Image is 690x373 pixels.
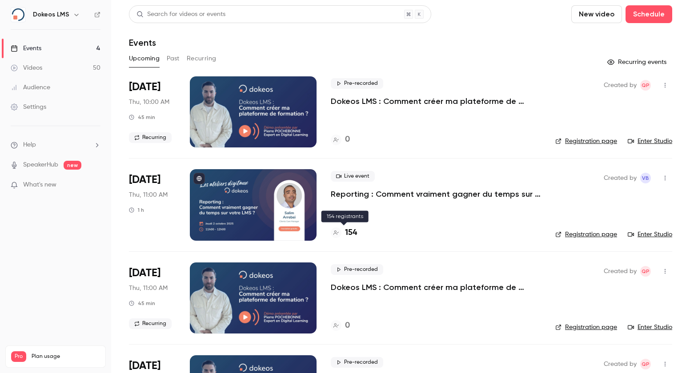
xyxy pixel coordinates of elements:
span: Created by [604,80,637,91]
a: Enter Studio [628,137,672,146]
span: Plan usage [32,353,100,360]
a: Dokeos LMS : Comment créer ma plateforme de formation ? [331,282,541,293]
span: [DATE] [129,359,160,373]
h1: Events [129,37,156,48]
a: Enter Studio [628,230,672,239]
div: Oct 2 Thu, 11:00 AM (Europe/Paris) [129,169,176,240]
a: Registration page [555,137,617,146]
img: Dokeos LMS [11,8,25,22]
div: 45 min [129,300,155,307]
span: Vasileos Beck [640,173,651,183]
button: Past [167,52,180,66]
span: Created by [604,359,637,369]
span: Live event [331,171,375,182]
div: 45 min [129,114,155,121]
span: Pre-recorded [331,264,383,275]
span: Recurring [129,132,172,143]
h4: 154 [345,227,357,239]
span: Recurring [129,318,172,329]
a: 0 [331,134,350,146]
div: 1 h [129,206,144,214]
button: New video [571,5,622,23]
span: [DATE] [129,80,160,94]
h4: 0 [345,320,350,332]
span: Created by [604,173,637,183]
span: Thu, 11:00 AM [129,284,168,293]
span: Pre-recorded [331,357,383,368]
div: Oct 9 Thu, 11:00 AM (Europe/Paris) [129,262,176,333]
a: Registration page [555,230,617,239]
span: Pre-recorded [331,78,383,89]
span: Created by [604,266,637,277]
span: Qp [642,359,650,369]
span: [DATE] [129,173,160,187]
a: Reporting : Comment vraiment gagner du temps sur votre LMS ? [331,189,541,199]
div: Events [11,44,41,53]
button: Upcoming [129,52,160,66]
span: [DATE] [129,266,160,280]
div: Search for videos or events [136,10,225,19]
div: Settings [11,103,46,111]
div: Oct 2 Thu, 10:00 AM (Europe/Paris) [129,76,176,147]
a: 0 [331,320,350,332]
a: Registration page [555,323,617,332]
span: Quentin partenaires@dokeos.com [640,80,651,91]
a: Dokeos LMS : Comment créer ma plateforme de formation ? [331,96,541,107]
span: VB [642,173,649,183]
button: Schedule [626,5,672,23]
div: Videos [11,63,42,72]
a: Enter Studio [628,323,672,332]
h4: 0 [345,134,350,146]
span: Help [23,140,36,150]
li: help-dropdown-opener [11,140,100,150]
span: Qp [642,80,650,91]
span: Quentin partenaires@dokeos.com [640,359,651,369]
span: What's new [23,180,56,190]
a: 154 [331,227,357,239]
h6: Dokeos LMS [33,10,69,19]
span: Thu, 10:00 AM [129,98,169,107]
span: new [64,161,81,170]
span: Thu, 11:00 AM [129,190,168,199]
a: SpeakerHub [23,160,58,170]
button: Recurring events [603,55,672,69]
span: Pro [11,351,26,362]
span: Qp [642,266,650,277]
span: Quentin partenaires@dokeos.com [640,266,651,277]
div: Audience [11,83,50,92]
button: Recurring [187,52,217,66]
